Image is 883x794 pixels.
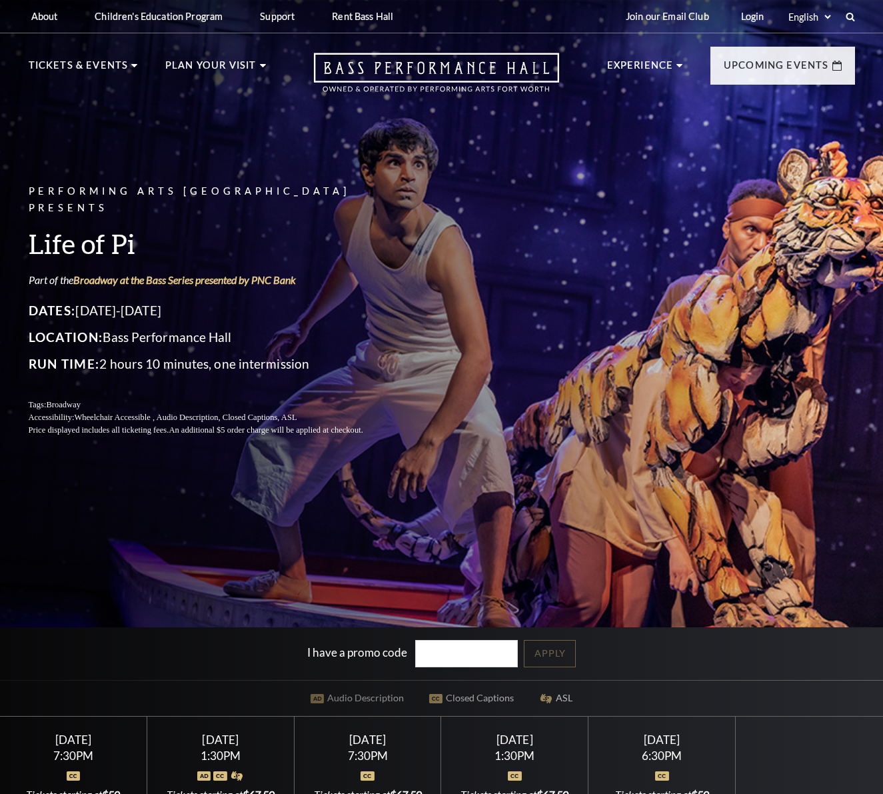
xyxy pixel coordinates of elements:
div: 1:30PM [457,750,572,761]
h3: Life of Pi [29,227,395,261]
p: [DATE]-[DATE] [29,300,395,321]
img: icon_oc.svg [508,771,522,781]
select: Select: [786,11,833,23]
p: Upcoming Events [724,57,829,81]
img: icon_ad.svg [197,771,211,781]
img: icon_asla.svg [230,771,244,781]
div: 7:30PM [310,750,425,761]
p: Support [260,11,295,22]
p: Price displayed includes all ticketing fees. [29,424,395,437]
p: Experience [607,57,674,81]
p: About [31,11,58,22]
p: Bass Performance Hall [29,327,395,348]
label: I have a promo code [307,645,407,659]
p: Performing Arts [GEOGRAPHIC_DATA] Presents [29,183,395,217]
img: icon_oc.svg [67,771,81,781]
div: 7:30PM [16,750,131,761]
p: Part of the [29,273,395,287]
img: icon_oc.svg [361,771,375,781]
div: [DATE] [604,733,719,747]
span: Run Time: [29,356,100,371]
p: Tickets & Events [29,57,129,81]
a: Broadway at the Bass Series presented by PNC Bank [73,273,296,286]
span: Broadway [46,400,81,409]
span: An additional $5 order charge will be applied at checkout. [169,425,363,435]
p: Accessibility: [29,411,395,424]
div: 1:30PM [163,750,278,761]
div: [DATE] [457,733,572,747]
div: 6:30PM [604,750,719,761]
img: icon_oc.svg [655,771,669,781]
span: Wheelchair Accessible , Audio Description, Closed Captions, ASL [74,413,297,422]
span: Dates: [29,303,76,318]
div: [DATE] [163,733,278,747]
div: [DATE] [16,733,131,747]
img: icon_oc.svg [213,771,227,781]
p: Tags: [29,399,395,411]
p: Children's Education Program [95,11,223,22]
p: Plan Your Visit [165,57,257,81]
p: Rent Bass Hall [332,11,393,22]
div: [DATE] [310,733,425,747]
p: 2 hours 10 minutes, one intermission [29,353,395,375]
span: Location: [29,329,103,345]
